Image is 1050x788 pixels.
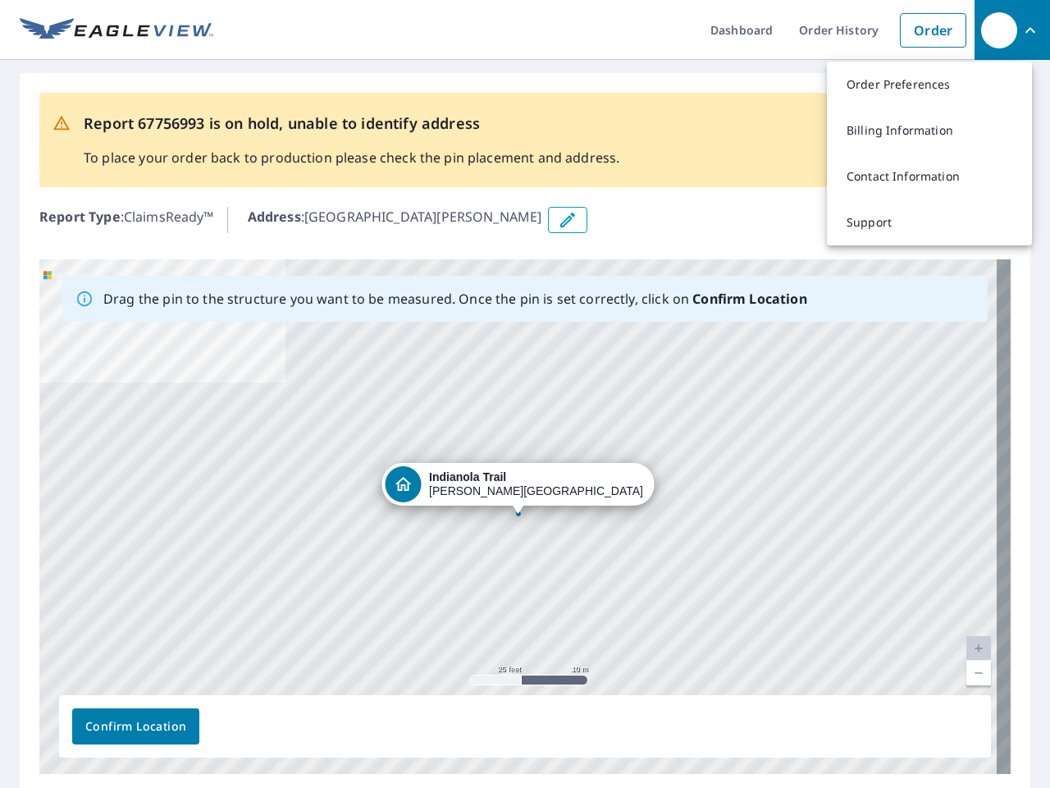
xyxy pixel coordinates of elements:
a: Current Level 20, Zoom Out [966,661,991,685]
strong: Indianola Trail [429,470,506,483]
a: Order [900,13,966,48]
b: Report Type [39,208,121,226]
p: : ClaimsReady™ [39,207,214,233]
a: Billing Information [827,108,1032,153]
div: Dropped pin, building 1, Residential property, Indianola Trail Anna, TX 75409 [381,463,655,514]
img: EV Logo [20,18,213,43]
p: : [GEOGRAPHIC_DATA][PERSON_NAME] [248,207,542,233]
div: [PERSON_NAME][GEOGRAPHIC_DATA] [429,470,643,498]
span: Confirm Location [85,717,186,737]
a: Current Level 20, Zoom In Disabled [966,636,991,661]
p: To place your order back to production please check the pin placement and address. [84,148,619,167]
a: Contact Information [827,153,1032,199]
b: Confirm Location [692,290,806,308]
b: Address [248,208,301,226]
p: Drag the pin to the structure you want to be measured. Once the pin is set correctly, click on [103,289,807,309]
p: Report 67756993 is on hold, unable to identify address [84,112,619,135]
button: Confirm Location [72,708,199,744]
a: Support [827,199,1032,245]
a: Order Preferences [827,62,1032,108]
